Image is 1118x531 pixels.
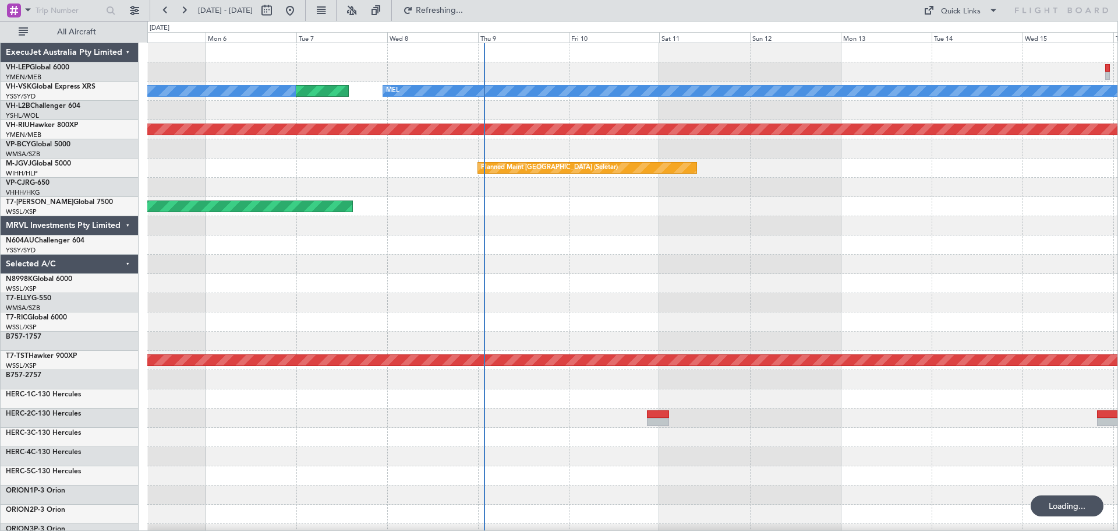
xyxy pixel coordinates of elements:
a: M-JGVJGlobal 5000 [6,160,71,167]
span: VP-CJR [6,180,30,187]
span: M-JGVJ [6,160,31,167]
span: B757-2 [6,372,29,379]
span: VH-LEP [6,64,30,71]
a: T7-RICGlobal 6000 [6,314,67,321]
a: VP-BCYGlobal 5000 [6,141,70,148]
a: YSHL/WOL [6,111,39,120]
a: VHHH/HKG [6,188,40,197]
a: N604AUChallenger 604 [6,237,84,244]
span: VH-L2B [6,103,30,110]
a: VH-VSKGlobal Express XRS [6,83,95,90]
span: VP-BCY [6,141,31,148]
a: ORION2P-3 Orion [6,507,65,514]
a: WMSA/SZB [6,304,40,312]
a: WSSL/XSP [6,323,37,332]
a: B757-1757 [6,333,41,340]
a: VH-RIUHawker 800XP [6,122,78,129]
a: T7-TSTHawker 900XP [6,353,77,360]
span: N8998K [6,276,33,283]
a: N8998KGlobal 6000 [6,276,72,283]
div: MEL [386,82,399,100]
a: WSSL/XSP [6,284,37,293]
span: ORION1 [6,487,34,494]
div: [DATE] [150,23,169,33]
span: HERC-3 [6,430,31,437]
div: Sun 5 [115,32,206,43]
span: B757-1 [6,333,29,340]
span: T7-[PERSON_NAME] [6,199,73,206]
a: YMEN/MEB [6,73,41,82]
span: HERC-5 [6,468,31,475]
a: T7-[PERSON_NAME]Global 7500 [6,199,113,206]
a: WMSA/SZB [6,150,40,159]
a: HERC-5C-130 Hercules [6,468,81,475]
div: Quick Links [941,6,981,17]
a: HERC-2C-130 Hercules [6,410,81,417]
a: WIHH/HLP [6,169,38,178]
a: VH-LEPGlobal 6000 [6,64,69,71]
button: All Aircraft [13,23,126,41]
div: Thu 9 [478,32,569,43]
span: [DATE] - [DATE] [198,5,253,16]
div: Mon 6 [206,32,296,43]
span: HERC-1 [6,391,31,398]
div: Loading... [1031,495,1103,516]
input: Trip Number [36,2,102,19]
span: VH-VSK [6,83,31,90]
a: HERC-1C-130 Hercules [6,391,81,398]
a: WSSL/XSP [6,361,37,370]
button: Quick Links [918,1,1004,20]
span: VH-RIU [6,122,30,129]
a: T7-ELLYG-550 [6,295,51,302]
div: Mon 13 [841,32,932,43]
span: Refreshing... [415,6,464,15]
a: B757-2757 [6,372,41,379]
div: Fri 10 [569,32,660,43]
span: ORION2 [6,507,34,514]
button: Refreshing... [398,1,468,20]
span: All Aircraft [30,28,123,36]
div: Wed 15 [1023,32,1113,43]
a: YMEN/MEB [6,131,41,139]
a: YSSY/SYD [6,92,36,101]
span: T7-ELLY [6,295,31,302]
span: HERC-2 [6,410,31,417]
div: Sat 11 [659,32,750,43]
a: HERC-4C-130 Hercules [6,449,81,456]
div: Tue 14 [932,32,1023,43]
a: VH-L2BChallenger 604 [6,103,80,110]
a: HERC-3C-130 Hercules [6,430,81,437]
span: T7-RIC [6,314,27,321]
a: ORION1P-3 Orion [6,487,65,494]
a: VP-CJRG-650 [6,180,49,187]
div: Wed 8 [387,32,478,43]
div: Sun 12 [750,32,841,43]
span: T7-TST [6,353,29,360]
div: Tue 7 [296,32,387,43]
span: HERC-4 [6,449,31,456]
a: YSSY/SYD [6,246,36,255]
a: WSSL/XSP [6,208,37,216]
div: Planned Maint [GEOGRAPHIC_DATA] (Seletar) [481,159,618,177]
span: N604AU [6,237,34,244]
